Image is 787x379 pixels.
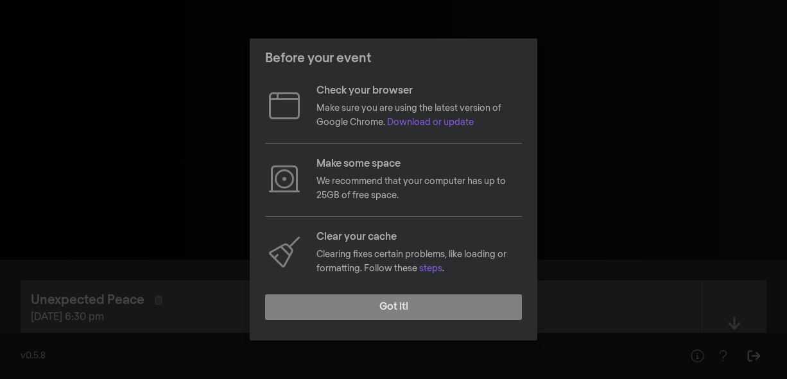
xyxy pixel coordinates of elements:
p: Make some space [316,156,522,172]
p: Clear your cache [316,230,522,245]
a: steps [419,264,442,273]
p: We recommend that your computer has up to 25GB of free space. [316,174,522,203]
p: Make sure you are using the latest version of Google Chrome. [316,101,522,130]
a: Download or update [387,118,474,127]
button: Got it! [265,294,522,320]
header: Before your event [250,38,537,78]
p: Clearing fixes certain problems, like loading or formatting. Follow these . [316,248,522,276]
p: Check your browser [316,83,522,99]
